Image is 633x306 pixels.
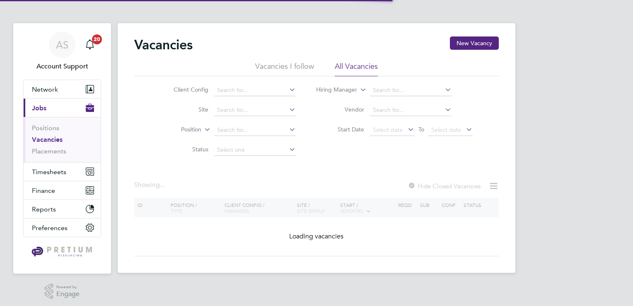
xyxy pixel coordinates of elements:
a: Powered byEngage [45,284,80,299]
button: Jobs [24,99,101,117]
a: Vacancies [32,136,63,143]
span: Select date [431,126,461,134]
input: Search for... [214,104,296,116]
input: Search for... [370,104,452,116]
label: Vendor [316,106,364,113]
button: Preferences [24,219,101,237]
li: All Vacancies [335,61,378,76]
a: 20 [82,32,98,58]
li: Vacancies I follow [255,61,314,76]
button: Finance [24,181,101,199]
a: Positions [32,124,59,132]
span: Select date [373,126,403,134]
label: Site [161,106,208,113]
label: Hide Closed Vacancies [408,182,481,190]
span: Account Support [23,61,101,71]
img: pretium-logo-retina.png [29,245,94,259]
span: ... [160,181,165,189]
input: Search for... [370,85,452,96]
h2: Vacancies [134,36,193,53]
div: Showing [134,181,167,189]
span: 20 [92,34,102,44]
span: Powered by [56,284,80,291]
label: Hiring Manager [309,86,357,94]
input: Select one [214,144,296,156]
span: Engage [56,291,80,298]
a: Go to home page [23,245,101,259]
span: To [416,124,427,135]
input: Search for... [214,85,296,96]
button: New Vacancy [450,36,499,50]
label: Status [161,146,208,153]
input: Search for... [214,124,296,136]
button: Timesheets [24,163,101,181]
div: Jobs [24,117,101,162]
span: AS [56,39,68,50]
span: Timesheets [32,168,66,176]
label: Client Config [161,86,208,93]
span: Preferences [32,224,68,232]
a: Placements [32,147,66,155]
button: Reports [24,200,101,218]
nav: Main navigation [13,23,111,274]
span: Finance [32,187,55,194]
button: Network [24,80,101,98]
span: Reports [32,205,56,213]
span: Network [32,85,58,93]
a: ASAccount Support [23,32,101,71]
label: Start Date [316,126,364,133]
span: Jobs [32,104,46,112]
label: Position [154,126,201,134]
